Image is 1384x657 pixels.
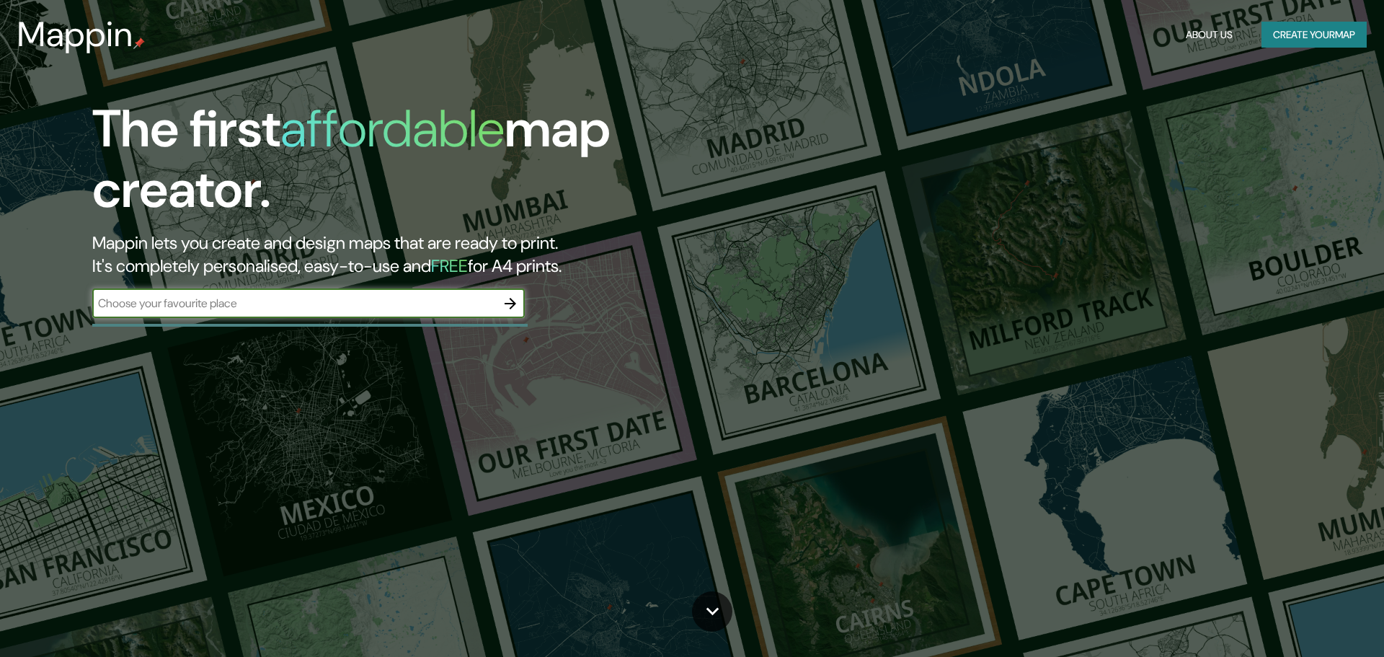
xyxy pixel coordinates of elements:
h2: Mappin lets you create and design maps that are ready to print. It's completely personalised, eas... [92,232,784,278]
img: mappin-pin [133,38,145,49]
h1: The first map creator. [92,99,784,232]
h5: FREE [431,255,468,277]
button: About Us [1180,22,1238,48]
h1: affordable [280,95,505,162]
h3: Mappin [17,14,133,55]
input: Choose your favourite place [92,295,496,312]
button: Create yourmap [1261,22,1367,48]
